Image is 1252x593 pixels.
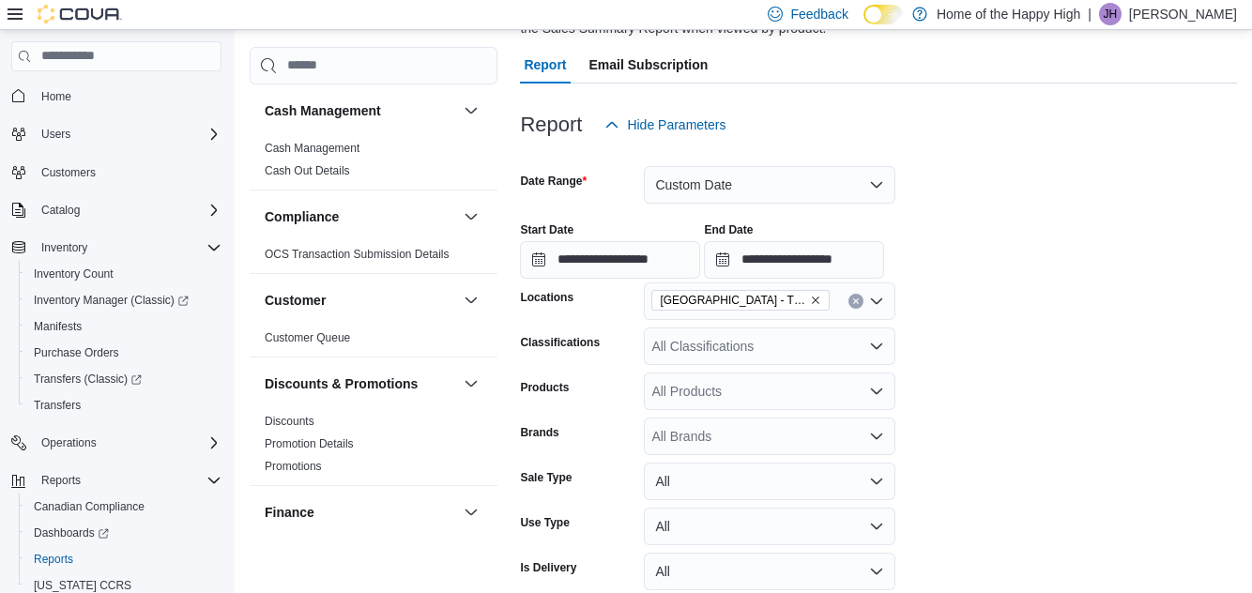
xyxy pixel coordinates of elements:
h3: Discounts & Promotions [265,374,418,393]
button: Reports [4,467,229,494]
label: Use Type [520,515,569,530]
button: Cash Management [460,99,482,122]
button: Home [4,83,229,110]
span: Manifests [26,315,221,338]
div: Cash Management [250,137,497,190]
button: Custom Date [644,166,895,204]
span: Inventory [41,240,87,255]
span: Canadian Compliance [26,495,221,518]
button: Hide Parameters [597,106,733,144]
span: Transfers (Classic) [34,372,142,387]
a: Home [34,85,79,108]
span: Dashboards [34,525,109,540]
button: Open list of options [869,294,884,309]
p: | [1088,3,1092,25]
a: Reports [26,548,81,570]
span: [US_STATE] CCRS [34,578,131,593]
button: Catalog [34,199,87,221]
button: Remove Winnipeg - The Shed District - Fire & Flower from selection in this group [810,295,821,306]
span: Transfers [26,394,221,417]
button: Clear input [848,294,863,309]
button: Canadian Compliance [19,494,229,520]
span: Catalog [34,199,221,221]
a: Promotion Details [265,437,354,450]
h3: Cash Management [265,101,381,120]
span: Customer Queue [265,330,350,345]
button: Inventory [4,235,229,261]
span: Report [524,46,566,84]
a: Promotions [265,460,322,473]
h3: Finance [265,503,314,522]
a: Inventory Manager (Classic) [19,287,229,313]
span: Inventory Count [26,263,221,285]
div: Discounts & Promotions [250,410,497,485]
button: Reports [34,469,88,492]
button: All [644,463,895,500]
button: Compliance [460,205,482,228]
span: Cash Management [265,141,359,156]
span: [GEOGRAPHIC_DATA] - The Shed District - Fire & Flower [660,291,806,310]
button: Compliance [265,207,456,226]
div: Jimmy Holland [1099,3,1122,25]
span: Inventory [34,236,221,259]
label: Classifications [520,335,600,350]
button: Customer [460,289,482,312]
button: Customers [4,159,229,186]
img: Cova [38,5,122,23]
span: Purchase Orders [26,342,221,364]
a: Cash Out Details [265,164,350,177]
button: All [644,553,895,590]
button: Purchase Orders [19,340,229,366]
label: Start Date [520,222,573,237]
a: Discounts [265,415,314,428]
button: Finance [265,503,456,522]
label: Is Delivery [520,560,576,575]
span: Cash Out Details [265,163,350,178]
button: Customer [265,291,456,310]
button: Manifests [19,313,229,340]
a: Customers [34,161,103,184]
span: Inventory Count [34,266,114,281]
button: Transfers [19,392,229,418]
button: All [644,508,895,545]
span: Purchase Orders [34,345,119,360]
button: Discounts & Promotions [265,374,456,393]
h3: Compliance [265,207,339,226]
a: Transfers (Classic) [26,368,149,390]
button: Users [34,123,78,145]
label: End Date [704,222,753,237]
a: Dashboards [26,522,116,544]
span: Promotions [265,459,322,474]
span: Customers [41,165,96,180]
button: Catalog [4,197,229,223]
span: Users [34,123,221,145]
span: Canadian Compliance [34,499,145,514]
button: Reports [19,546,229,572]
span: Transfers (Classic) [26,368,221,390]
button: Discounts & Promotions [460,373,482,395]
button: Inventory [34,236,95,259]
a: Transfers [26,394,88,417]
button: Operations [34,432,104,454]
h3: Report [520,114,582,136]
span: Operations [41,435,97,450]
span: Winnipeg - The Shed District - Fire & Flower [651,290,830,311]
a: Cash Management [265,142,359,155]
div: Compliance [250,243,497,273]
span: Inventory Manager (Classic) [34,293,189,308]
input: Dark Mode [863,5,903,24]
span: Inventory Manager (Classic) [26,289,221,312]
span: Manifests [34,319,82,334]
span: Reports [34,469,221,492]
button: Operations [4,430,229,456]
span: Discounts [265,414,314,429]
a: OCS Transaction Submission Details [265,248,450,261]
span: Catalog [41,203,80,218]
a: Transfers (Classic) [19,366,229,392]
a: Canadian Compliance [26,495,152,518]
a: Inventory Manager (Classic) [26,289,196,312]
span: Transfers [34,398,81,413]
span: Customers [34,160,221,184]
h3: Customer [265,291,326,310]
